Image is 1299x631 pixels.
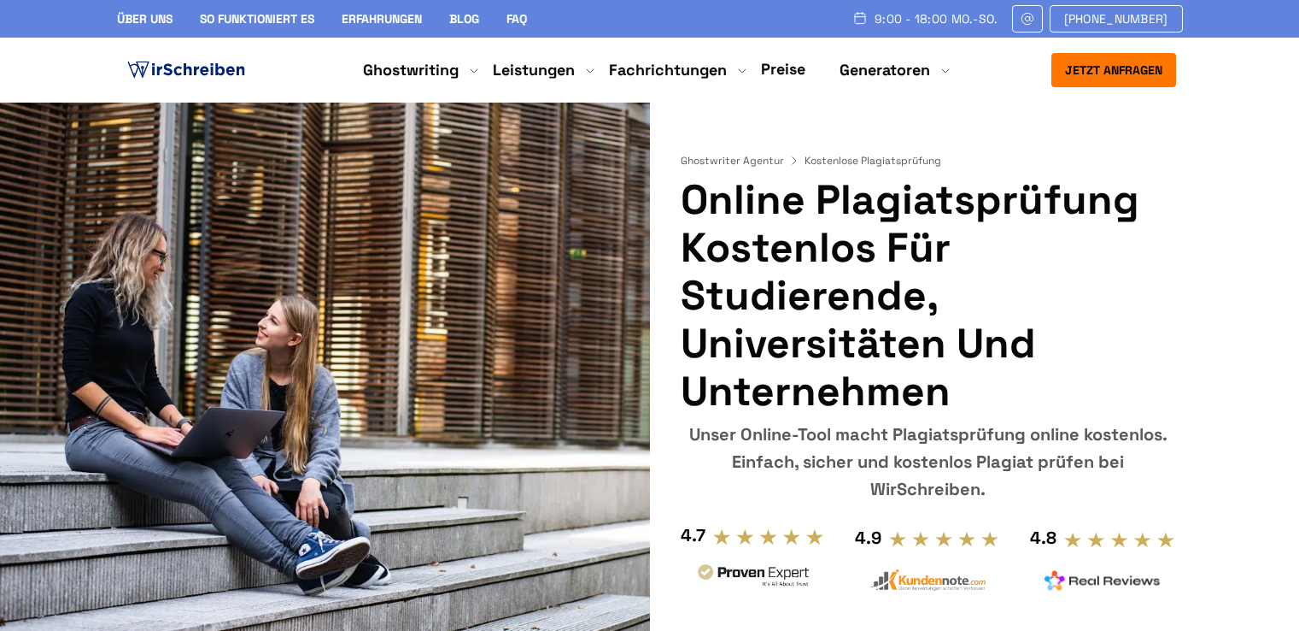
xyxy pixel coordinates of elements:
[1050,5,1183,32] a: [PHONE_NUMBER]
[1030,524,1056,551] div: 4.8
[1044,570,1161,591] img: realreviews
[1020,12,1035,26] img: Email
[1064,12,1168,26] span: [PHONE_NUMBER]
[681,522,705,549] div: 4.7
[869,569,986,592] img: kundennote
[449,11,479,27] a: Blog
[1063,531,1175,550] img: stars
[124,57,249,83] img: logo ghostwriter-österreich
[681,176,1175,416] h1: Online Plagiatsprüfung kostenlos für Studierende, Universitäten und Unternehmen
[493,60,575,80] a: Leistungen
[805,154,941,168] span: Kostenlose Plagiatsprüfung
[342,11,422,27] a: Erfahrungen
[840,60,930,80] a: Generatoren
[363,60,459,80] a: Ghostwriting
[888,530,1000,549] img: stars
[609,60,727,80] a: Fachrichtungen
[681,421,1175,503] div: Unser Online-Tool macht Plagiatsprüfung online kostenlos. Einfach, sicher und kostenlos Plagiat p...
[1051,53,1176,87] button: Jetzt anfragen
[875,12,998,26] span: 9:00 - 18:00 Mo.-So.
[712,528,824,546] img: stars
[506,11,527,27] a: FAQ
[695,562,811,593] img: provenexpert
[855,524,881,551] div: 4.9
[200,11,314,27] a: So funktioniert es
[681,154,801,168] a: Ghostwriter Agentur
[761,59,805,79] a: Preise
[852,11,868,25] img: Schedule
[117,11,173,27] a: Über uns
